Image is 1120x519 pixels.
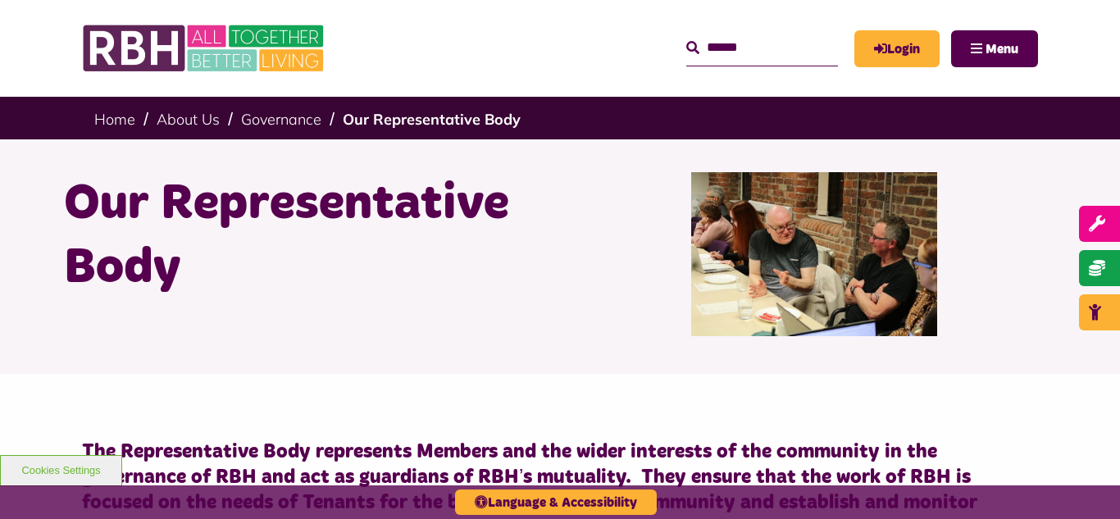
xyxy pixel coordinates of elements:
a: Home [94,110,135,129]
img: Rep Body [691,172,937,336]
img: RBH [82,16,328,80]
span: Menu [986,43,1018,56]
h1: Our Representative Body [64,172,548,300]
a: MyRBH [854,30,940,67]
button: Navigation [951,30,1038,67]
a: Governance [241,110,321,129]
button: Language & Accessibility [455,489,657,515]
a: Our Representative Body [343,110,521,129]
a: About Us [157,110,220,129]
